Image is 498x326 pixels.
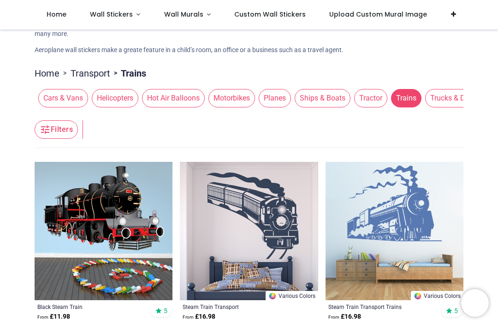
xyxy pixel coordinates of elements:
button: Cars & Vans [35,89,88,107]
span: Cars & Vans [38,89,88,107]
span: Hot Air Balloons [142,89,205,107]
span: Wall Stickers [90,10,133,19]
img: Steam Train Transport Trains Wall Sticker [326,162,463,300]
span: Helicopters [92,89,138,107]
span: 5 [164,307,167,315]
button: Filters [35,120,78,139]
button: Helicopters [88,89,138,107]
span: From [183,314,194,320]
span: > [59,69,71,78]
button: Hot Air Balloons [138,89,205,107]
img: Color Wheel [268,292,277,300]
span: Trains [391,89,421,107]
span: Trucks & Diggers [425,89,490,107]
span: From [328,314,339,320]
a: Black Steam Train [37,303,143,310]
img: Steam Train Transport Wall Sticker [180,162,318,300]
span: Tractor [354,89,387,107]
span: Ships & Boats [295,89,350,107]
li: Trains [110,67,146,80]
a: Steam Train Transport Trains [328,303,434,310]
span: 5 [454,307,458,315]
strong: £ 16.98 [328,312,361,321]
button: Planes [255,89,291,107]
button: Trucks & Diggers [421,89,490,107]
img: Color Wheel [414,292,422,300]
button: Motorbikes [205,89,255,107]
a: Steam Train Transport [183,303,289,310]
a: Transport [71,67,110,80]
button: Ships & Boats [291,89,350,107]
span: Motorbikes [208,89,255,107]
p: Aeroplane wall stickers make a greate feature in a child’s room, an office or a business such as ... [35,46,463,55]
span: Upload Custom Mural Image [329,10,427,19]
strong: £ 16.98 [183,312,215,321]
span: From [37,314,48,320]
span: Planes [259,89,291,107]
span: Home [47,10,66,19]
a: Various Colors [411,291,463,300]
iframe: Brevo live chat [461,289,489,317]
button: Tractor [350,89,387,107]
img: Black Steam Train Wall Sticker [35,162,172,300]
button: Trains [387,89,421,107]
span: > [110,69,121,78]
a: Home [35,67,59,80]
span: Custom Wall Stickers [234,10,306,19]
a: Various Colors [266,291,318,300]
span: Wall Murals [164,10,203,19]
strong: £ 11.98 [37,312,70,321]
